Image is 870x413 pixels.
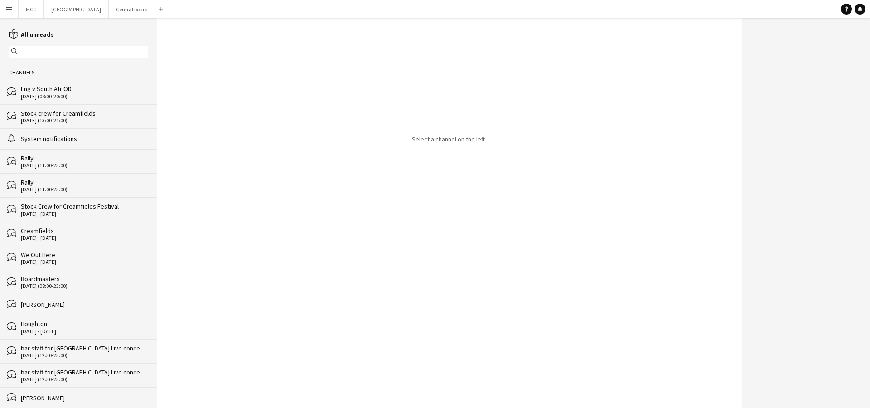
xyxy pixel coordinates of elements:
div: We Out Here [21,251,148,259]
div: Rally [21,178,148,186]
div: Boardmasters [21,275,148,283]
div: [DATE] - [DATE] [21,259,148,265]
div: [DATE] - [DATE] [21,328,148,335]
a: All unreads [9,30,54,39]
div: [DATE] (08:00-20:00) [21,93,148,100]
div: [DATE] (11:00-23:00) [21,186,148,193]
div: Rally [21,154,148,162]
button: Central board [109,0,155,18]
div: bar staff for [GEOGRAPHIC_DATA] Live concerts [21,344,148,352]
div: [PERSON_NAME] [21,301,148,309]
div: [DATE] - [DATE] [21,211,148,217]
button: MCC [19,0,44,18]
div: Creamfields [21,227,148,235]
div: Houghton [21,320,148,328]
div: [PERSON_NAME] [21,394,148,402]
div: bar staff for [GEOGRAPHIC_DATA] Live concerts [21,368,148,376]
div: [DATE] (11:00-23:00) [21,162,148,169]
div: Stock Crew for Creamfields Festival [21,202,148,210]
div: System notifications [21,135,148,143]
div: [DATE] (12:30-23:00) [21,352,148,359]
p: Select a channel on the left. [412,135,486,143]
div: [DATE] (12:30-23:00) [21,376,148,383]
div: Stock crew for Creamfields [21,109,148,117]
button: [GEOGRAPHIC_DATA] [44,0,109,18]
div: Eng v South Afr ODI [21,85,148,93]
div: [DATE] (13:00-21:00) [21,117,148,124]
div: [DATE] - [DATE] [21,235,148,241]
div: [DATE] (08:00-23:00) [21,283,148,289]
